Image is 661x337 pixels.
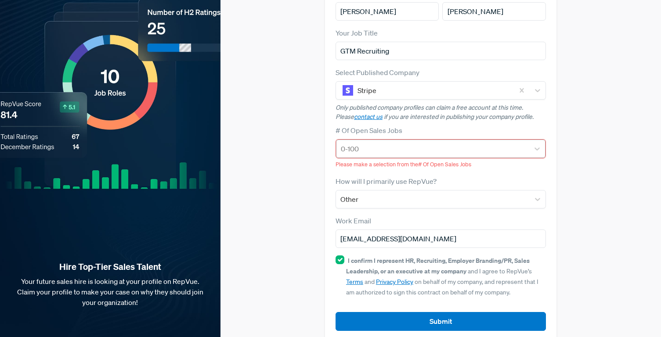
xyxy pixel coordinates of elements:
label: Work Email [336,215,371,226]
strong: Hire Top-Tier Sales Talent [14,261,206,272]
label: How will I primarily use RepVue? [336,176,437,186]
label: # Of Open Sales Jobs [336,125,402,136]
a: Privacy Policy [376,278,413,286]
img: Stripe [343,85,353,96]
a: contact us [354,113,383,121]
a: Terms [346,278,363,286]
label: Your Job Title [336,28,378,38]
input: Email [336,229,546,248]
span: Please make a selection from the # Of Open Sales Jobs [336,161,471,168]
span: and I agree to RepVue’s and on behalf of my company, and represent that I am authorized to sign t... [346,257,538,296]
label: Select Published Company [336,67,419,78]
button: Submit [336,312,546,331]
input: Title [336,42,546,60]
p: Only published company profiles can claim a free account at this time. Please if you are interest... [336,103,546,122]
p: Your future sales hire is looking at your profile on RepVue. Claim your profile to make your case... [14,276,206,308]
strong: I confirm I represent HR, Recruiting, Employer Branding/PR, Sales Leadership, or an executive at ... [346,256,530,275]
input: Last Name [442,2,545,21]
input: First Name [336,2,439,21]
